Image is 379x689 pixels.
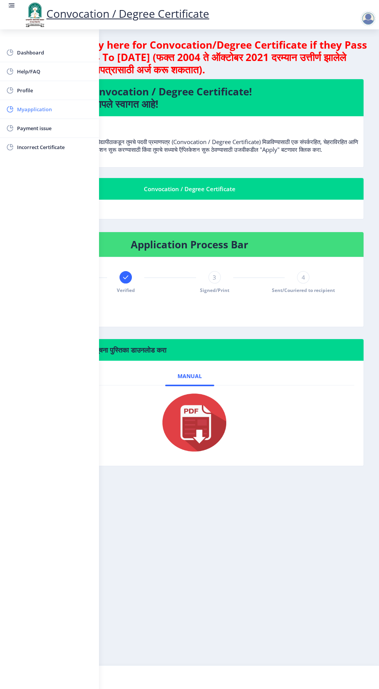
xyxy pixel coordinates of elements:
span: Manual [178,373,202,379]
span: Sent/Couriered to recipient [271,287,335,294]
img: pdf.png [151,392,228,453]
h4: Welcome to Convocation / Degree Certificate! पदवी प्रमाणपत्रात आपले स्वागत आहे! [25,85,354,110]
a: Manual [165,367,214,385]
div: Convocation / Degree Certificate [25,184,354,193]
span: Profile [17,86,93,95]
h4: Application Process Bar [25,238,354,251]
span: Myapplication [17,105,93,114]
span: Help/FAQ [17,67,93,76]
h4: Students can apply here for Convocation/Degree Certificate if they Pass Out between 2004 To [DATE... [9,39,370,76]
img: logo [23,2,46,28]
a: Convocation / Degree Certificate [23,6,209,21]
span: Verified [117,287,135,294]
span: 4 [301,273,305,281]
span: Incorrect Certificate [17,143,93,152]
h6: मदत पाहिजे? कृपया खालील सूचना पुस्तिका डाउनलोड करा [25,345,354,355]
p: पुण्यश्लोक अहिल्यादेवी होळकर सोलापूर विद्यापीठाकडून तुमचे पदवी प्रमाणपत्र (Convocation / Degree C... [19,122,360,153]
span: Signed/Print [200,287,229,294]
span: Payment issue [17,124,93,133]
span: 3 [213,273,216,281]
span: Dashboard [17,48,93,57]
